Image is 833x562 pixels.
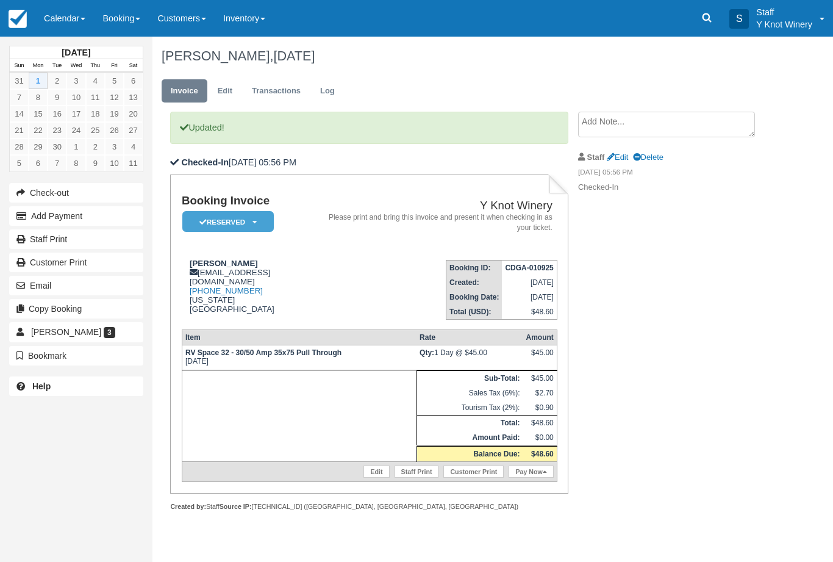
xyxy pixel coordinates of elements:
a: 10 [105,155,124,171]
a: 12 [105,89,124,106]
button: Bookmark [9,346,143,366]
a: 15 [29,106,48,122]
p: Y Knot Winery [756,18,812,31]
a: 4 [124,139,143,155]
a: 26 [105,122,124,139]
a: 28 [10,139,29,155]
th: Amount [523,330,557,345]
h1: [PERSON_NAME], [162,49,768,63]
a: 17 [66,106,85,122]
a: Customer Print [443,466,504,478]
span: [PERSON_NAME] [31,327,101,337]
a: 20 [124,106,143,122]
a: Pay Now [509,466,553,478]
button: Add Payment [9,206,143,226]
th: Item [182,330,416,345]
a: 1 [29,73,48,89]
a: Help [9,376,143,396]
strong: [PERSON_NAME] [190,259,258,268]
a: 10 [66,89,85,106]
b: Checked-In [181,157,229,167]
a: 9 [48,89,66,106]
h2: Y Knot Winery [329,200,552,212]
td: [DATE] [502,290,557,304]
span: [DATE] [273,48,315,63]
a: 19 [105,106,124,122]
th: Total: [416,416,523,431]
a: 11 [86,89,105,106]
strong: $48.60 [531,450,554,458]
a: 5 [10,155,29,171]
th: Total (USD): [446,304,502,320]
p: Updated! [170,112,568,144]
a: 6 [124,73,143,89]
a: [PHONE_NUMBER] [190,286,263,295]
strong: Created by: [170,503,206,510]
div: [EMAIL_ADDRESS][DOMAIN_NAME] [US_STATE] [GEOGRAPHIC_DATA] [182,259,324,314]
a: 29 [29,139,48,155]
td: [DATE] [502,275,557,290]
a: 16 [48,106,66,122]
a: 13 [124,89,143,106]
a: 14 [10,106,29,122]
th: Booking ID: [446,261,502,276]
address: Please print and bring this invoice and present it when checking in as your ticket. [329,212,552,233]
button: Copy Booking [9,299,143,319]
p: [DATE] 05:56 PM [170,156,568,169]
th: Wed [66,59,85,73]
a: 7 [48,155,66,171]
a: 7 [10,89,29,106]
td: $48.60 [502,304,557,320]
td: [DATE] [182,345,416,370]
b: Help [32,381,51,391]
strong: Staff [587,153,605,162]
h1: Booking Invoice [182,195,324,207]
th: Sat [124,59,143,73]
td: $45.00 [523,371,557,386]
td: Sales Tax (6%): [416,386,523,400]
a: Transactions [243,79,310,103]
a: 2 [48,73,66,89]
a: Staff Print [9,229,143,249]
a: 6 [29,155,48,171]
a: 2 [86,139,105,155]
strong: Source IP: [220,503,252,510]
strong: RV Space 32 - 30/50 Amp 35x75 Pull Through [185,348,341,357]
td: $48.60 [523,416,557,431]
a: Staff Print [395,466,439,478]
a: [PERSON_NAME] 3 [9,322,143,342]
th: Balance Due: [416,446,523,462]
a: Reserved [182,211,270,233]
a: 27 [124,122,143,139]
div: Staff [TECHNICAL_ID] ([GEOGRAPHIC_DATA], [GEOGRAPHIC_DATA], [GEOGRAPHIC_DATA]) [170,502,568,511]
a: 18 [86,106,105,122]
a: 11 [124,155,143,171]
a: 23 [48,122,66,139]
a: 25 [86,122,105,139]
p: Checked-In [578,182,768,193]
strong: [DATE] [62,48,90,57]
th: Sun [10,59,29,73]
a: 1 [66,139,85,155]
a: 22 [29,122,48,139]
a: Customer Print [9,253,143,272]
th: Rate [416,330,523,345]
a: Delete [633,153,663,162]
td: 1 Day @ $45.00 [416,345,523,370]
a: Invoice [162,79,207,103]
strong: Qty [420,348,434,357]
a: Log [311,79,344,103]
a: 24 [66,122,85,139]
th: Mon [29,59,48,73]
a: 4 [86,73,105,89]
td: $0.00 [523,430,557,446]
strong: CDGA-010925 [505,264,553,272]
a: Edit [209,79,241,103]
a: 31 [10,73,29,89]
a: Edit [363,466,389,478]
a: 5 [105,73,124,89]
em: Reserved [182,211,274,232]
th: Amount Paid: [416,430,523,446]
a: 8 [66,155,85,171]
th: Tue [48,59,66,73]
